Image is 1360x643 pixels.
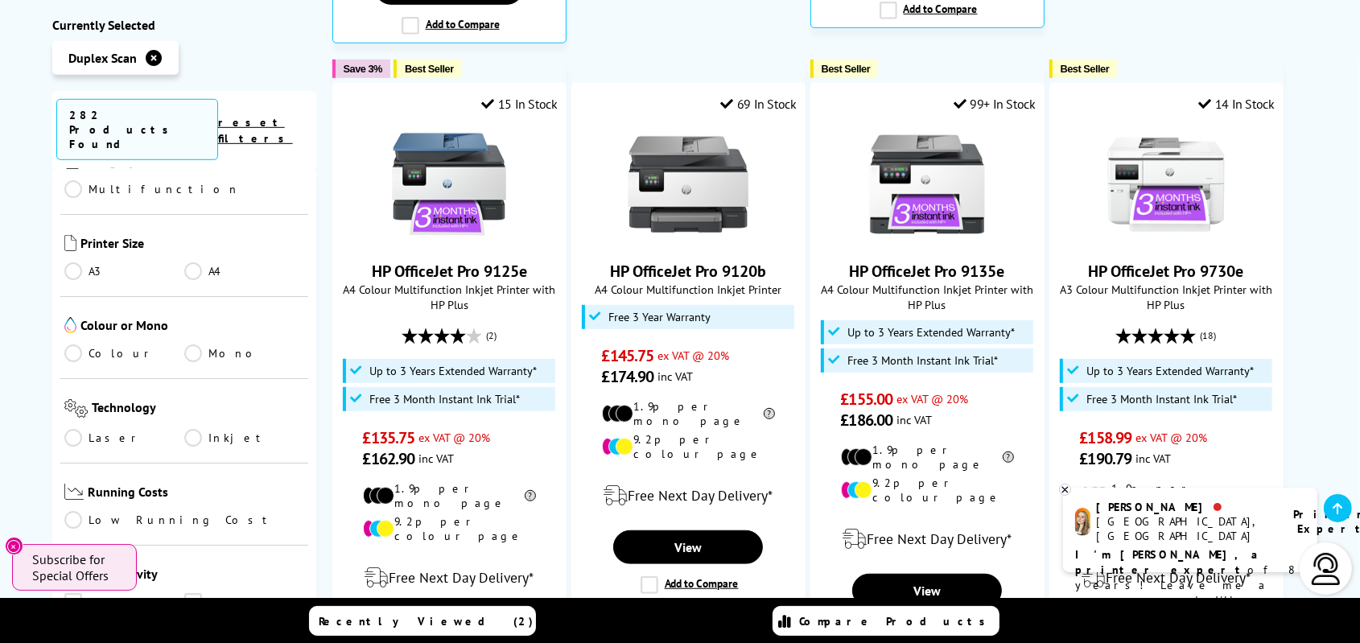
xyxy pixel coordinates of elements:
[841,476,1014,505] li: 9.2p per colour page
[1097,500,1273,514] div: [PERSON_NAME]
[841,410,893,431] span: £186.00
[64,511,304,529] a: Low Running Cost
[720,96,796,112] div: 69 In Stock
[810,60,879,78] button: Best Seller
[1061,63,1110,75] span: Best Seller
[481,96,557,112] div: 15 In Stock
[850,261,1005,282] a: HP OfficeJet Pro 9135e
[799,614,994,629] span: Compare Products
[641,576,739,594] label: Add to Compare
[880,2,978,19] label: Add to Compare
[64,344,184,361] a: Colour
[1049,60,1118,78] button: Best Seller
[389,124,509,245] img: HP OfficeJet Pro 9125e
[867,124,987,245] img: HP OfficeJet Pro 9135e
[819,282,1036,312] span: A4 Colour Multifunction Inkjet Printer with HP Plus
[80,234,304,253] span: Printer Size
[657,348,729,363] span: ex VAT @ 20%
[1080,427,1132,448] span: £158.99
[657,369,693,384] span: inc VAT
[847,326,1015,339] span: Up to 3 Years Extended Warranty*
[1080,448,1132,469] span: £190.79
[1089,261,1244,282] a: HP OfficeJet Pro 9730e
[822,63,871,75] span: Best Seller
[773,606,999,636] a: Compare Products
[52,16,316,32] div: Currently Selected
[64,593,184,611] a: USB
[64,316,76,332] img: Colour or Mono
[602,345,654,366] span: £145.75
[394,60,462,78] button: Best Seller
[841,389,893,410] span: £155.00
[819,517,1036,562] div: modal_delivery
[344,63,382,75] span: Save 3%
[402,17,500,35] label: Add to Compare
[602,432,775,461] li: 9.2p per colour page
[389,232,509,248] a: HP OfficeJet Pro 9125e
[64,179,240,197] a: Multifunction
[92,398,304,420] span: Technology
[841,443,1014,472] li: 1.9p per mono page
[372,261,527,282] a: HP OfficeJet Pro 9125e
[80,316,304,336] span: Colour or Mono
[184,428,304,446] a: Inkjet
[369,393,520,406] span: Free 3 Month Instant Ink Trial*
[64,398,88,417] img: Technology
[602,366,654,387] span: £174.90
[1106,232,1226,248] a: HP OfficeJet Pro 9730e
[418,430,490,445] span: ex VAT @ 20%
[309,606,536,636] a: Recently Viewed (2)
[954,96,1036,112] div: 99+ In Stock
[613,530,763,564] a: View
[363,427,415,448] span: £135.75
[580,282,797,297] span: A4 Colour Multifunction Inkjet Printer
[64,262,184,279] a: A3
[1135,451,1171,466] span: inc VAT
[32,551,121,583] span: Subscribe for Special Offers
[602,399,775,428] li: 1.9p per mono page
[405,63,454,75] span: Best Seller
[896,391,968,406] span: ex VAT @ 20%
[1201,320,1217,351] span: (18)
[341,282,558,312] span: A4 Colour Multifunction Inkjet Printer with HP Plus
[486,320,497,351] span: (2)
[319,614,534,629] span: Recently Viewed (2)
[610,261,766,282] a: HP OfficeJet Pro 9120b
[184,344,304,361] a: Mono
[184,262,304,279] a: A4
[5,537,23,555] button: Close
[1058,555,1275,600] div: modal_delivery
[608,311,711,324] span: Free 3 Year Warranty
[867,232,987,248] a: HP OfficeJet Pro 9135e
[896,412,932,427] span: inc VAT
[88,483,304,503] span: Running Costs
[68,49,137,65] span: Duplex Scan
[64,234,76,250] img: Printer Size
[1075,547,1263,577] b: I'm [PERSON_NAME], a printer expert
[418,451,454,466] span: inc VAT
[1086,393,1237,406] span: Free 3 Month Instant Ink Trial*
[628,232,748,248] a: HP OfficeJet Pro 9120b
[1080,481,1253,510] li: 1.9p per mono page
[1198,96,1274,112] div: 14 In Stock
[847,354,998,367] span: Free 3 Month Instant Ink Trial*
[56,98,218,159] span: 282 Products Found
[1086,365,1254,377] span: Up to 3 Years Extended Warranty*
[1075,508,1090,536] img: amy-livechat.png
[184,593,304,611] a: Network
[64,483,84,500] img: Running Costs
[332,60,390,78] button: Save 3%
[341,555,558,600] div: modal_delivery
[1310,553,1342,585] img: user-headset-light.svg
[628,124,748,245] img: HP OfficeJet Pro 9120b
[218,114,293,145] a: reset filters
[852,574,1002,608] a: View
[363,481,536,510] li: 1.9p per mono page
[1106,124,1226,245] img: HP OfficeJet Pro 9730e
[363,514,536,543] li: 9.2p per colour page
[64,428,184,446] a: Laser
[369,365,537,377] span: Up to 3 Years Extended Warranty*
[580,473,797,518] div: modal_delivery
[1058,282,1275,312] span: A3 Colour Multifunction Inkjet Printer with HP Plus
[1075,547,1305,624] p: of 8 years! Leave me a message and I'll respond ASAP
